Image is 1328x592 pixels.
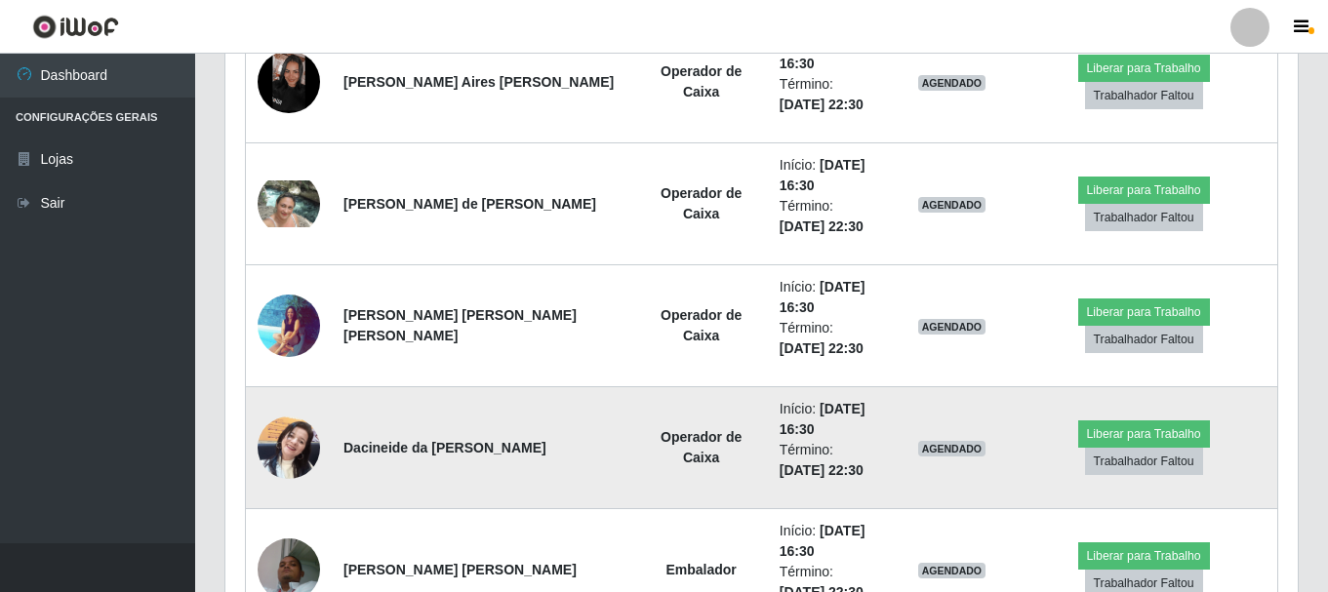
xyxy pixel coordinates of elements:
li: Início: [780,155,882,196]
time: [DATE] 22:30 [780,462,864,478]
span: AGENDADO [918,197,986,213]
time: [DATE] 22:30 [780,218,864,234]
strong: Operador de Caixa [661,63,742,99]
span: AGENDADO [918,441,986,456]
span: AGENDADO [918,319,986,335]
time: [DATE] 16:30 [780,157,865,193]
button: Trabalhador Faltou [1085,326,1203,353]
li: Término: [780,196,882,237]
button: Liberar para Trabalho [1078,177,1210,204]
strong: Embalador [665,562,736,577]
button: Trabalhador Faltou [1085,448,1203,475]
span: AGENDADO [918,563,986,578]
time: [DATE] 22:30 [780,340,864,356]
img: 1752513386175.jpeg [258,406,320,489]
strong: [PERSON_NAME] [PERSON_NAME] [343,562,577,577]
li: Início: [780,33,882,74]
time: [DATE] 16:30 [780,401,865,437]
li: Término: [780,74,882,115]
button: Liberar para Trabalho [1078,420,1210,448]
img: 1736556076274.jpeg [258,180,320,227]
li: Término: [780,318,882,359]
button: Liberar para Trabalho [1078,542,1210,570]
time: [DATE] 16:30 [780,523,865,559]
strong: [PERSON_NAME] Aires [PERSON_NAME] [343,74,614,90]
li: Início: [780,521,882,562]
span: AGENDADO [918,75,986,91]
li: Início: [780,399,882,440]
button: Liberar para Trabalho [1078,55,1210,82]
img: 1654735037809.jpeg [258,51,320,113]
time: [DATE] 16:30 [780,279,865,315]
li: Término: [780,440,882,481]
button: Trabalhador Faltou [1085,204,1203,231]
button: Liberar para Trabalho [1078,298,1210,326]
time: [DATE] 22:30 [780,97,864,112]
strong: Dacineide da [PERSON_NAME] [343,440,546,455]
img: CoreUI Logo [32,15,119,39]
strong: Operador de Caixa [661,429,742,465]
strong: [PERSON_NAME] de [PERSON_NAME] [343,196,596,212]
img: 1748991397943.jpeg [258,294,320,357]
button: Trabalhador Faltou [1085,82,1203,109]
strong: Operador de Caixa [661,185,742,221]
li: Início: [780,277,882,318]
strong: [PERSON_NAME] [PERSON_NAME] [PERSON_NAME] [343,307,577,343]
strong: Operador de Caixa [661,307,742,343]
